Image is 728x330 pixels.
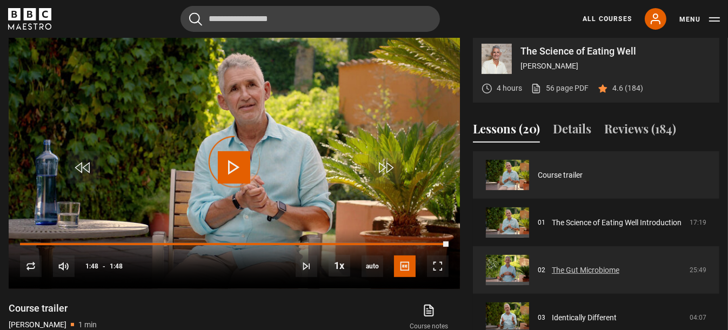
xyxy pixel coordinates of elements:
[362,255,383,277] div: Current quality: 720p
[53,255,75,277] button: Mute
[110,257,123,276] span: 1:48
[9,302,97,315] h1: Course trailer
[531,83,589,94] a: 56 page PDF
[103,262,105,270] span: -
[394,255,416,277] button: Captions
[552,312,617,324] a: Identically Different
[85,257,98,276] span: 1:48
[552,217,682,228] a: The Science of Eating Well Introduction
[538,170,583,181] a: Course trailer
[9,35,460,289] video-js: Video Player
[329,255,350,277] button: Playback Rate
[362,255,383,277] span: auto
[20,255,42,277] button: Replay
[552,265,619,276] a: The Gut Microbiome
[20,243,449,245] div: Progress Bar
[679,14,720,25] button: Toggle navigation
[189,12,202,26] button: Submit the search query
[553,120,591,143] button: Details
[583,14,632,24] a: All Courses
[181,6,440,32] input: Search
[520,60,711,72] p: [PERSON_NAME]
[8,8,51,30] svg: BBC Maestro
[612,83,643,94] p: 4.6 (184)
[497,83,522,94] p: 4 hours
[296,255,317,277] button: Next Lesson
[604,120,676,143] button: Reviews (184)
[520,46,711,56] p: The Science of Eating Well
[473,120,540,143] button: Lessons (20)
[427,255,449,277] button: Fullscreen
